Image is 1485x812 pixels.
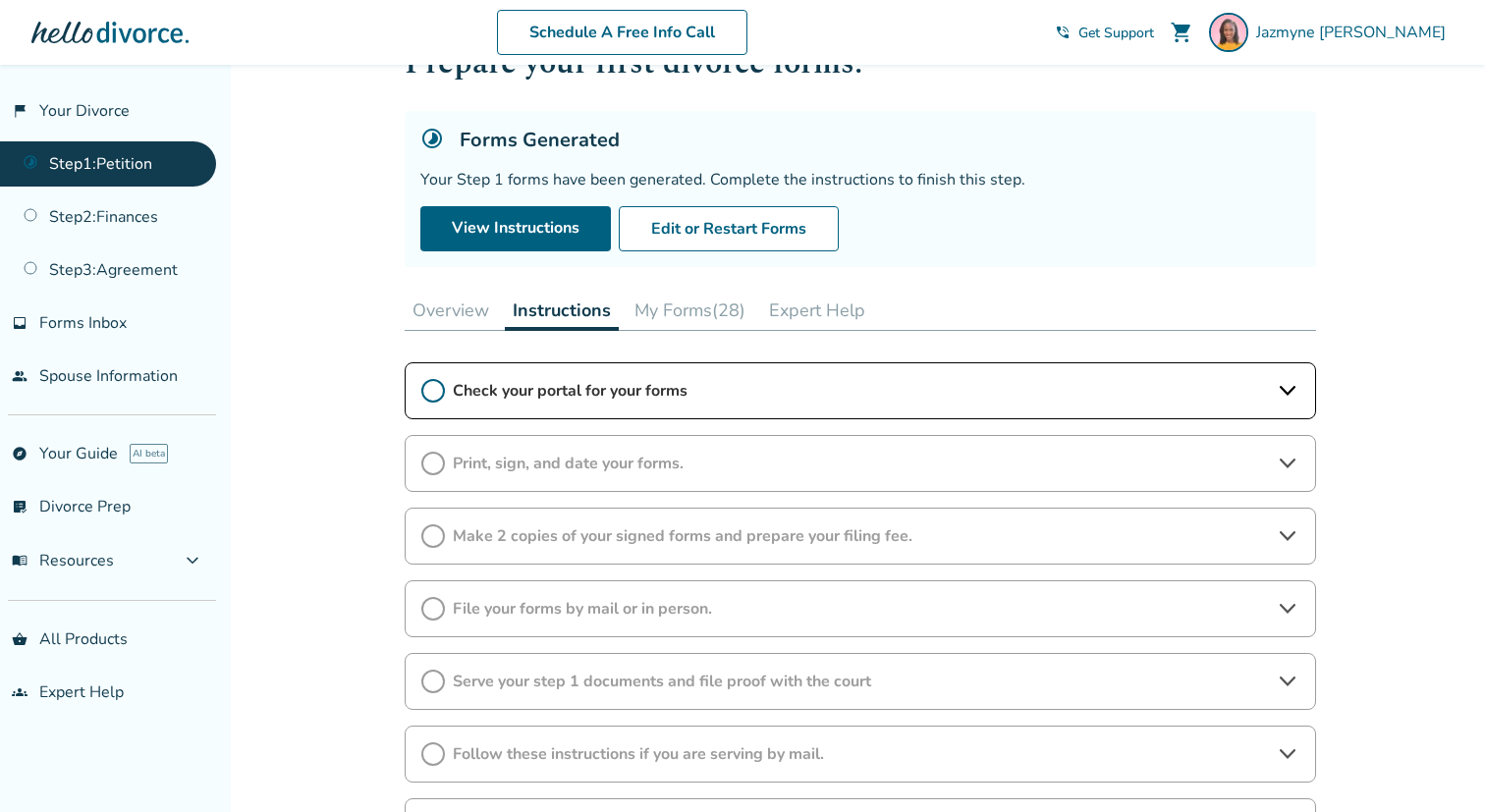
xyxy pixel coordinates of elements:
span: people [12,368,27,384]
button: My Forms(28) [627,291,753,330]
span: list_alt_check [12,499,27,514]
span: AI beta [130,444,168,463]
h5: Forms Generated [460,127,620,153]
span: shopping_cart [1170,21,1193,44]
span: groups [12,684,27,700]
img: Jazmyne Williams [1209,13,1248,52]
span: flag_2 [12,103,27,119]
iframe: Chat Widget [1387,718,1485,812]
span: inbox [12,315,27,331]
span: expand_more [181,549,204,572]
button: Overview [405,291,497,330]
button: Edit or Restart Forms [619,206,839,251]
span: Forms Inbox [39,312,127,334]
span: Get Support [1078,24,1154,42]
span: Print, sign, and date your forms. [453,453,1268,474]
span: Jazmyne [PERSON_NAME] [1256,22,1454,43]
span: File your forms by mail or in person. [453,598,1268,620]
span: Serve your step 1 documents and file proof with the court [453,671,1268,692]
a: phone_in_talkGet Support [1055,24,1154,42]
span: phone_in_talk [1055,25,1071,40]
span: Resources [12,550,114,571]
span: explore [12,446,27,461]
span: Follow these instructions if you are serving by mail. [453,743,1268,765]
span: Make 2 copies of your signed forms and prepare your filing fee. [453,525,1268,547]
span: menu_book [12,553,27,568]
div: Your Step 1 forms have been generated. Complete the instructions to finish this step. [420,169,1300,190]
span: shopping_basket [12,631,27,647]
span: Check your portal for your forms [453,380,1268,402]
button: Instructions [505,291,619,331]
a: View Instructions [420,206,611,251]
button: Expert Help [761,291,873,330]
a: Schedule A Free Info Call [497,10,747,55]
